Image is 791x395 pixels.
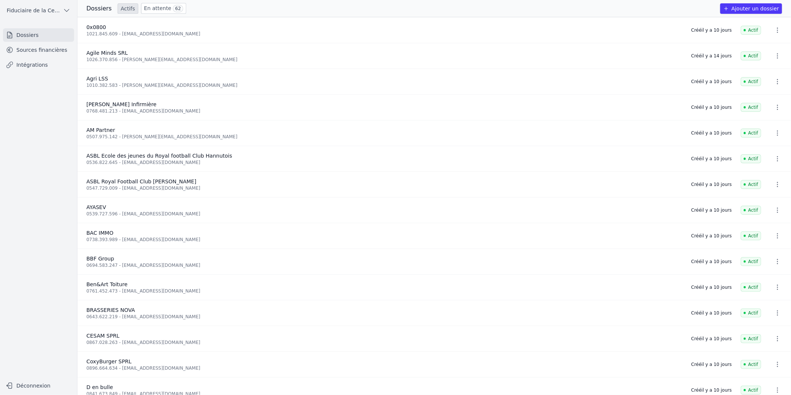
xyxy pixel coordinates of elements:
span: Actif [741,77,761,86]
div: Créé il y a 10 jours [691,387,732,393]
span: Actif [741,180,761,189]
div: 0547.729.009 - [EMAIL_ADDRESS][DOMAIN_NAME] [86,185,682,191]
div: Créé il y a 10 jours [691,233,732,239]
span: Actif [741,334,761,343]
span: Actif [741,129,761,138]
button: Fiduciaire de la Cense & Associés [3,4,74,16]
span: Ben&Art Toiture [86,281,127,287]
span: Actif [741,283,761,292]
div: Créé il y a 10 jours [691,156,732,162]
span: Actif [741,51,761,60]
div: Créé il y a 10 jours [691,27,732,33]
span: 62 [173,5,183,12]
a: En attente 62 [141,3,186,14]
span: Actif [741,103,761,112]
span: Actif [741,360,761,369]
div: 1021.845.609 - [EMAIL_ADDRESS][DOMAIN_NAME] [86,31,682,37]
span: BBF Group [86,256,114,262]
div: Créé il y a 14 jours [691,53,732,59]
span: CoxyBurger SPRL [86,358,131,364]
div: 0643.622.219 - [EMAIL_ADDRESS][DOMAIN_NAME] [86,314,682,320]
div: Créé il y a 10 jours [691,361,732,367]
span: BAC IMMO [86,230,113,236]
div: Créé il y a 10 jours [691,259,732,265]
a: Sources financières [3,43,74,57]
div: Créé il y a 10 jours [691,130,732,136]
span: [PERSON_NAME] Infirmière [86,101,156,107]
div: 0896.664.634 - [EMAIL_ADDRESS][DOMAIN_NAME] [86,365,682,371]
span: ASBL Ecole des jeunes du Royal football Club Hannutois [86,153,232,159]
div: Créé il y a 10 jours [691,284,732,290]
span: Actif [741,257,761,266]
span: 0x0800 [86,24,106,30]
span: Agri LSS [86,76,108,82]
div: 0768.481.213 - [EMAIL_ADDRESS][DOMAIN_NAME] [86,108,682,114]
span: AM Partner [86,127,115,133]
a: Dossiers [3,28,74,42]
span: AYASEV [86,204,106,210]
div: 0867.028.263 - [EMAIL_ADDRESS][DOMAIN_NAME] [86,339,682,345]
span: Actif [741,231,761,240]
div: Créé il y a 10 jours [691,79,732,85]
div: Créé il y a 10 jours [691,310,732,316]
div: 0761.452.473 - [EMAIL_ADDRESS][DOMAIN_NAME] [86,288,682,294]
div: 0694.583.247 - [EMAIL_ADDRESS][DOMAIN_NAME] [86,262,682,268]
div: 0507.975.142 - [PERSON_NAME][EMAIL_ADDRESS][DOMAIN_NAME] [86,134,682,140]
span: D en bulle [86,384,113,390]
div: Créé il y a 10 jours [691,336,732,342]
span: Actif [741,386,761,395]
span: CESAM SPRL [86,333,120,339]
span: ASBL Royal Football Club [PERSON_NAME] [86,178,196,184]
div: Créé il y a 10 jours [691,104,732,110]
div: 0539.727.596 - [EMAIL_ADDRESS][DOMAIN_NAME] [86,211,682,217]
span: Actif [741,309,761,317]
span: Actif [741,154,761,163]
span: BRASSERIES NOVA [86,307,135,313]
div: Créé il y a 10 jours [691,207,732,213]
a: Intégrations [3,58,74,72]
h3: Dossiers [86,4,112,13]
span: Fiduciaire de la Cense & Associés [7,7,60,14]
div: 1010.382.583 - [PERSON_NAME][EMAIL_ADDRESS][DOMAIN_NAME] [86,82,682,88]
span: Agile Minds SRL [86,50,128,56]
span: Actif [741,206,761,215]
button: Déconnexion [3,380,74,392]
div: 1026.370.856 - [PERSON_NAME][EMAIL_ADDRESS][DOMAIN_NAME] [86,57,682,63]
div: 0738.393.989 - [EMAIL_ADDRESS][DOMAIN_NAME] [86,237,682,243]
div: 0536.822.645 - [EMAIL_ADDRESS][DOMAIN_NAME] [86,159,682,165]
div: Créé il y a 10 jours [691,181,732,187]
span: Actif [741,26,761,35]
button: Ajouter un dossier [720,3,782,14]
a: Actifs [118,3,138,14]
